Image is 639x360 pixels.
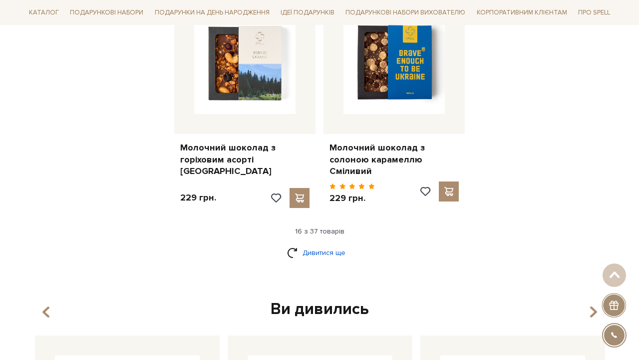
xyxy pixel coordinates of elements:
a: Дивитися ще [287,244,352,261]
img: Молочний шоколад з горіховим асорті Україна [194,12,296,114]
a: Молочний шоколад з солоною карамеллю Сміливий [329,142,459,177]
div: 16 з 37 товарів [21,227,618,236]
a: Корпоративним клієнтам [473,4,571,21]
div: Ви дивились [31,299,608,320]
a: Подарункові набори вихователю [341,4,469,21]
a: Про Spell [574,5,614,20]
p: 229 грн. [180,192,216,203]
a: Подарунки на День народження [151,5,274,20]
a: Подарункові набори [66,5,147,20]
a: Каталог [25,5,63,20]
p: 229 грн. [329,192,375,204]
a: Ідеї подарунків [277,5,338,20]
a: Молочний шоколад з горіховим асорті [GEOGRAPHIC_DATA] [180,142,310,177]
